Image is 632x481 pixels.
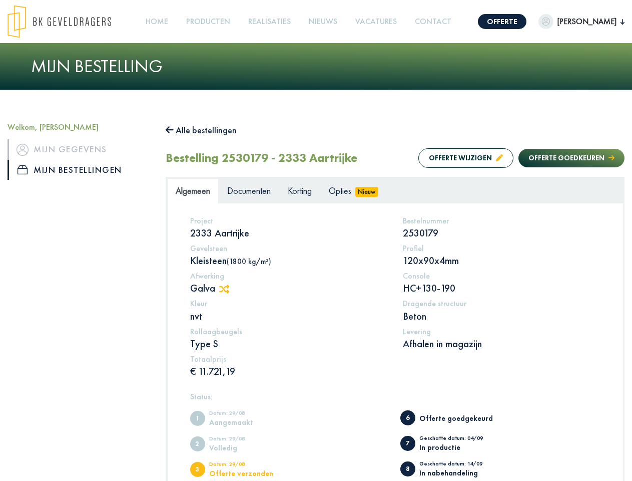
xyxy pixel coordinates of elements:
div: Offerte goedgekeurd [419,414,502,422]
span: (1800 kg/m³) [227,257,271,266]
span: Opties [329,185,351,196]
h5: Dragende structuur [403,299,600,308]
img: icon [18,165,28,174]
p: HC+130-190 [403,282,600,295]
a: Producten [182,11,234,33]
div: Datum: 29/08 [209,461,292,469]
p: nvt [190,310,388,323]
h5: Console [403,271,600,281]
h5: Bestelnummer [403,216,600,225]
a: iconMijn gegevens [8,139,151,159]
a: Contact [411,11,455,33]
div: Aangemaakt [209,418,292,426]
h1: Mijn bestelling [31,56,601,77]
div: Geschatte datum: 14/09 [419,461,502,469]
span: In productie [400,436,415,451]
span: Aangemaakt [190,411,205,426]
button: [PERSON_NAME] [538,14,624,29]
h5: Levering [403,327,600,336]
p: 120x90x4mm [403,254,600,267]
span: [PERSON_NAME] [553,16,620,28]
p: Kleisteen [190,254,388,267]
button: Offerte wijzigen [418,148,513,168]
div: In productie [419,443,502,451]
h5: Kleur [190,299,388,308]
img: logo [8,5,111,38]
h5: Profiel [403,244,600,253]
span: In nabehandeling [400,461,415,476]
h2: Bestelling 2530179 - 2333 Aartrijke [166,151,357,165]
div: Datum: 29/08 [209,410,292,418]
span: Offerte verzonden [190,462,205,477]
img: icon [17,144,29,156]
h5: Welkom, [PERSON_NAME] [8,122,151,132]
span: Offerte goedgekeurd [400,410,415,425]
a: Realisaties [244,11,295,33]
ul: Tabs [167,178,623,203]
span: Algemeen [176,185,210,196]
span: Documenten [227,185,271,196]
span: Nieuw [355,187,378,197]
p: Type S [190,337,388,350]
h5: Afwerking [190,271,388,281]
span: Volledig [190,436,205,451]
h5: Status: [190,392,600,401]
a: Offerte [478,14,526,29]
p: 2530179 [403,226,600,239]
div: Datum: 29/08 [209,436,292,444]
a: Home [142,11,172,33]
p: 2333 Aartrijke [190,226,388,239]
p: Galva [190,282,388,295]
span: Korting [288,185,312,196]
div: In nabehandeling [419,469,502,476]
h5: Totaalprijs [190,354,388,364]
p: € 11.721,19 [190,365,388,378]
button: Offerte goedkeuren [518,149,624,167]
div: Offerte verzonden [209,469,292,477]
h5: Rollaagbeugels [190,327,388,336]
a: Nieuws [305,11,341,33]
div: Volledig [209,444,292,451]
h5: Gevelsteen [190,244,388,253]
p: Beton [403,310,600,323]
button: Alle bestellingen [166,122,237,138]
a: Vacatures [351,11,401,33]
a: iconMijn bestellingen [8,160,151,180]
img: dummypic.png [538,14,553,29]
p: Afhalen in magazijn [403,337,600,350]
div: Geschatte datum: 04/09 [419,435,502,443]
h5: Project [190,216,388,225]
